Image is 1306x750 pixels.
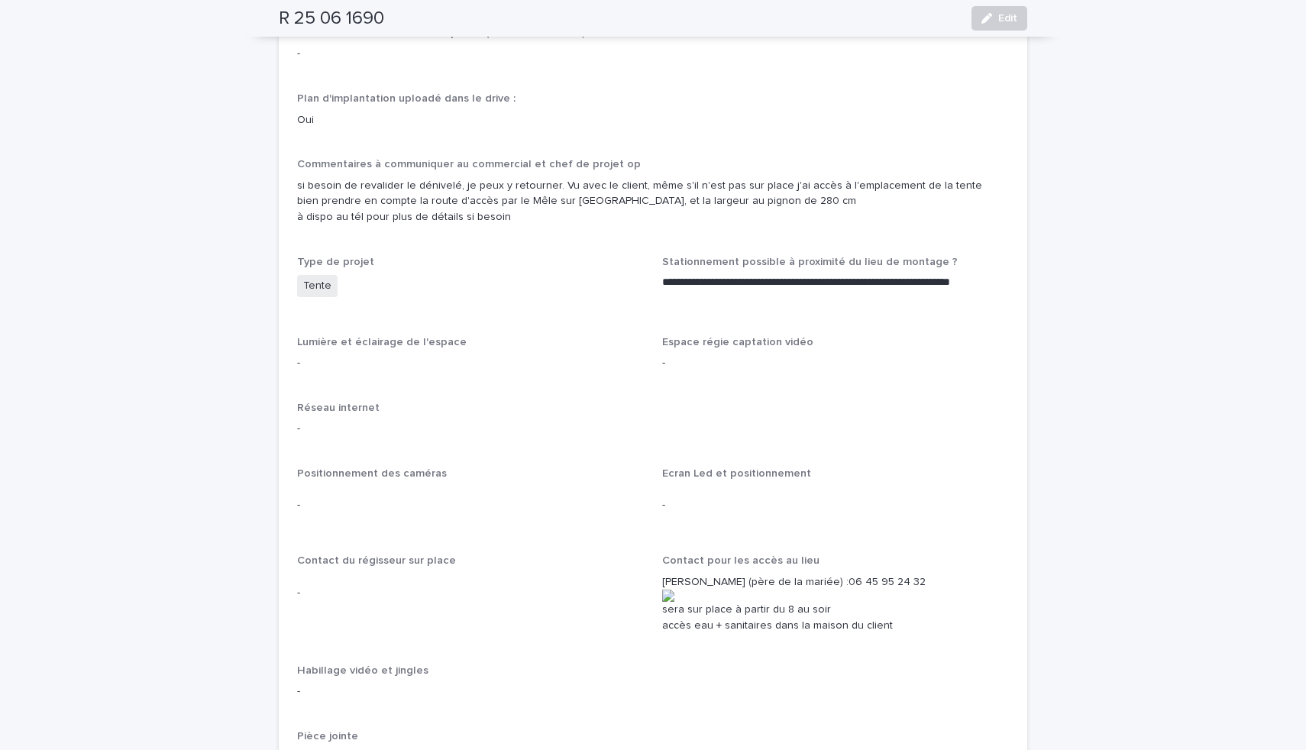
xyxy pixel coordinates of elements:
[297,337,467,348] span: Lumière et éclairage de l'espace
[297,555,456,566] span: Contact du régisseur sur place
[297,468,447,479] span: Positionnement des caméras
[297,93,516,104] span: Plan d'implantation uploadé dans le drive :
[662,468,811,479] span: Ecran Led et positionnement
[662,574,1009,634] p: [PERSON_NAME] (père de la mariée) : sera sur place à partir du 8 au soir accès eau + sanitaires d...
[849,577,926,587] onoff-telecom-ce-phone-number-wrapper: 06 45 95 24 32
[297,46,1009,62] p: -
[662,590,1009,602] img: actions-icon.png
[297,178,1009,225] p: si besoin de revalider le dénivelé, je peux y retourner. Vu avec le client, même s'il n'est pas s...
[297,275,338,297] span: Tente
[662,555,819,566] span: Contact pour les accès au lieu
[662,355,1009,371] p: -
[297,585,644,601] p: -
[662,337,813,348] span: Espace régie captation vidéo
[297,731,358,742] span: Pièce jointe
[998,13,1017,24] span: Edit
[279,8,384,30] h2: R 25 06 1690
[297,112,644,128] p: Oui
[297,257,374,267] span: Type de projet
[297,497,644,513] p: -
[297,684,1009,700] p: -
[297,355,644,371] p: -
[297,159,641,170] span: Commentaires à communiquer au commercial et chef de projet op
[297,421,1009,437] p: -
[662,257,958,267] span: Stationnement possible à proximité du lieu de montage ?
[662,497,1009,513] p: -
[971,6,1027,31] button: Edit
[297,665,428,676] span: Habillage vidéo et jingles
[297,402,380,413] span: Réseau internet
